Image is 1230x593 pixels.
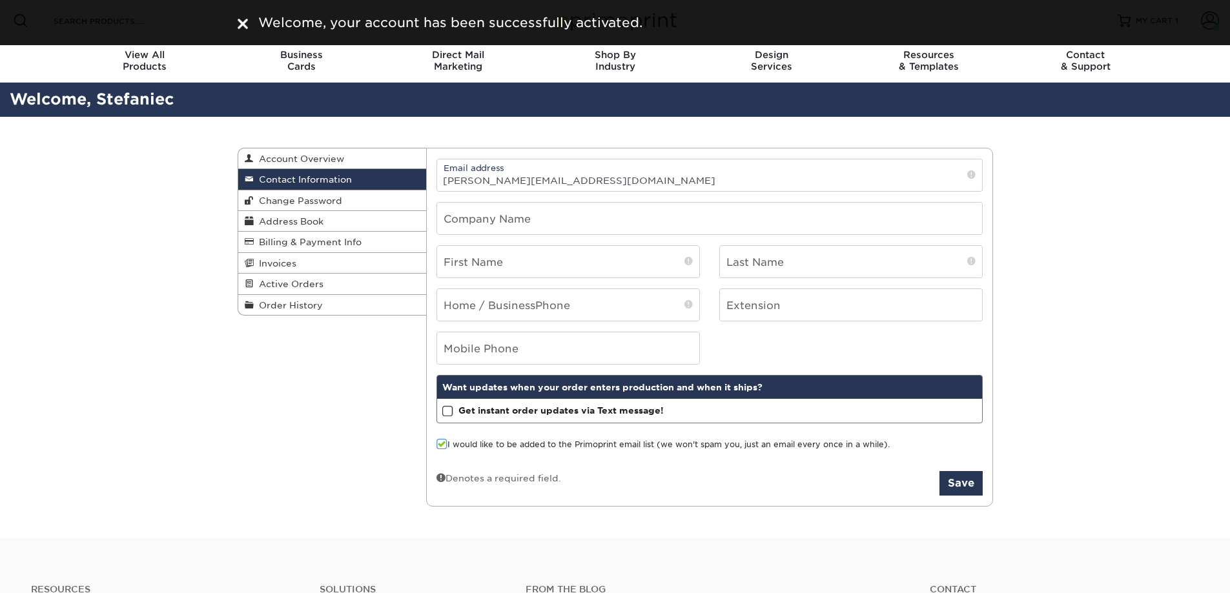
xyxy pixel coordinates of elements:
[223,41,380,83] a: BusinessCards
[258,15,642,30] span: Welcome, your account has been successfully activated.
[436,439,890,451] label: I would like to be added to the Primoprint email list (we won't spam you, just an email every onc...
[437,376,982,399] div: Want updates when your order enters production and when it ships?
[238,211,427,232] a: Address Book
[693,49,850,61] span: Design
[537,49,693,61] span: Shop By
[238,190,427,211] a: Change Password
[380,49,537,61] span: Direct Mail
[537,41,693,83] a: Shop ByIndustry
[254,237,362,247] span: Billing & Payment Info
[458,405,664,416] strong: Get instant order updates via Text message!
[67,41,223,83] a: View AllProducts
[238,232,427,252] a: Billing & Payment Info
[67,49,223,72] div: Products
[238,274,427,294] a: Active Orders
[238,295,427,315] a: Order History
[1007,41,1164,83] a: Contact& Support
[380,49,537,72] div: Marketing
[67,49,223,61] span: View All
[223,49,380,72] div: Cards
[254,174,352,185] span: Contact Information
[254,258,296,268] span: Invoices
[238,169,427,190] a: Contact Information
[254,196,342,206] span: Change Password
[850,49,1007,61] span: Resources
[436,471,561,485] div: Denotes a required field.
[693,41,850,83] a: DesignServices
[254,154,344,164] span: Account Overview
[1007,49,1164,61] span: Contact
[693,49,850,72] div: Services
[1007,49,1164,72] div: & Support
[850,49,1007,72] div: & Templates
[238,19,248,29] img: close
[238,148,427,169] a: Account Overview
[939,471,983,496] button: Save
[254,279,323,289] span: Active Orders
[238,253,427,274] a: Invoices
[537,49,693,72] div: Industry
[254,216,323,226] span: Address Book
[254,300,323,310] span: Order History
[380,41,537,83] a: Direct MailMarketing
[223,49,380,61] span: Business
[850,41,1007,83] a: Resources& Templates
